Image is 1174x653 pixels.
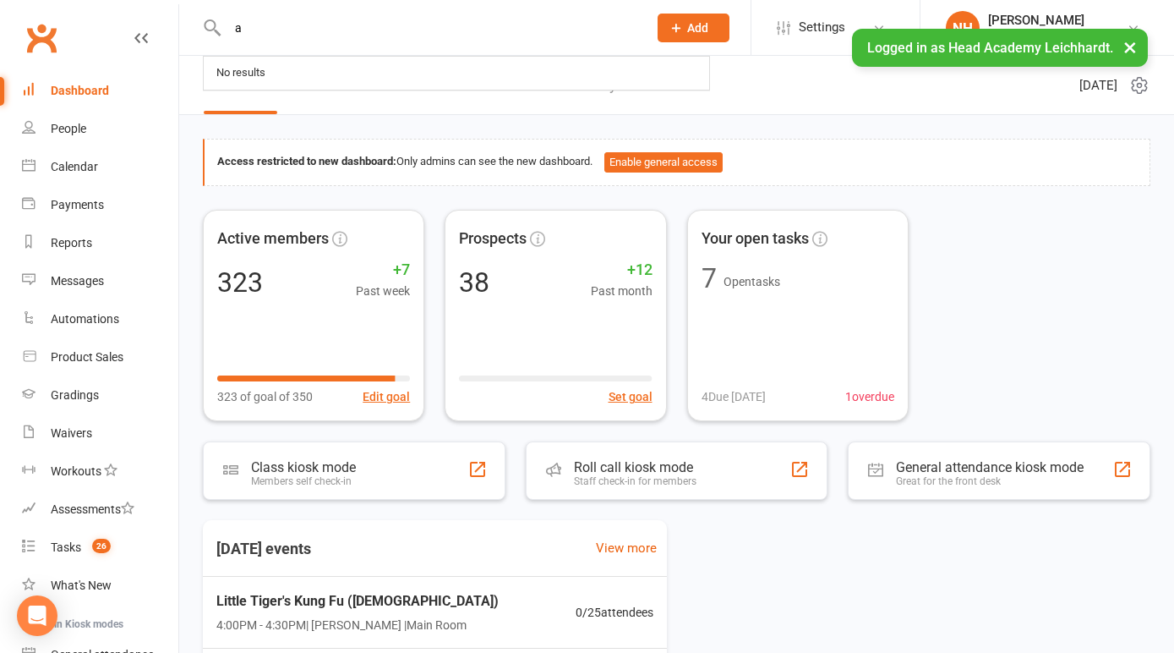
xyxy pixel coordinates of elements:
a: Gradings [22,376,178,414]
a: Automations [22,300,178,338]
span: 0 / 25 attendees [576,603,653,622]
strong: Access restricted to new dashboard: [217,155,396,167]
div: What's New [51,579,112,592]
div: Roll call kiosk mode [574,459,696,475]
div: Calendar [51,160,98,173]
span: Little Tiger's Kung Fu ([DEMOGRAPHIC_DATA]) [216,590,499,612]
a: Product Sales [22,338,178,376]
span: Past week [356,282,410,300]
span: Your open tasks [702,227,809,251]
div: Automations [51,312,119,326]
div: Waivers [51,426,92,440]
span: +7 [356,258,410,283]
div: [PERSON_NAME] [988,13,1127,28]
div: General attendance kiosk mode [896,459,1084,475]
button: Add [658,14,729,42]
span: 4:00PM - 4:30PM | [PERSON_NAME] | Main Room [216,616,499,634]
a: What's New [22,567,178,605]
div: Great for the front desk [896,475,1084,487]
div: 38 [459,269,489,296]
span: Settings [799,8,845,47]
a: Assessments [22,491,178,529]
div: Workouts [51,464,101,478]
div: Product Sales [51,350,123,364]
a: Dashboard [22,72,178,110]
div: Payments [51,198,104,211]
button: × [1115,29,1145,65]
div: Gradings [51,388,99,402]
div: 7 [702,265,717,292]
a: Calendar [22,148,178,186]
span: Past month [591,282,653,300]
a: View more [596,538,657,558]
div: 323 [217,269,263,296]
button: Edit goal [363,387,410,406]
a: Tasks 26 [22,529,178,567]
div: Reports [51,236,92,250]
button: Set goal [609,387,653,406]
a: Clubworx [20,17,63,59]
a: People [22,110,178,148]
span: Prospects [459,227,527,251]
div: Class kiosk mode [251,459,356,475]
button: Enable general access [604,152,723,173]
span: +12 [591,258,653,283]
div: Only admins can see the new dashboard. [217,152,1137,173]
a: Workouts [22,453,178,491]
div: Open Intercom Messenger [17,595,57,636]
span: 323 of goal of 350 [217,387,313,406]
div: No results [211,61,270,85]
span: Open tasks [724,275,780,288]
div: Dashboard [51,84,109,97]
div: Head Academy Leichhardt [988,28,1127,43]
span: 26 [92,539,111,553]
div: Assessments [51,502,134,516]
span: Logged in as Head Academy Leichhardt. [867,40,1113,56]
div: Tasks [51,541,81,554]
div: Members self check-in [251,475,356,487]
div: People [51,122,86,135]
span: Active members [217,227,329,251]
a: Reports [22,224,178,262]
span: 4 Due [DATE] [702,387,766,406]
div: Messages [51,274,104,288]
span: Add [687,21,708,35]
span: [DATE] [1079,75,1117,96]
h3: [DATE] events [203,534,325,564]
div: Staff check-in for members [574,475,696,487]
span: 1 overdue [845,387,894,406]
a: Payments [22,186,178,224]
div: NH [946,11,980,45]
a: Waivers [22,414,178,453]
a: Messages [22,262,178,300]
input: Search... [222,16,636,40]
